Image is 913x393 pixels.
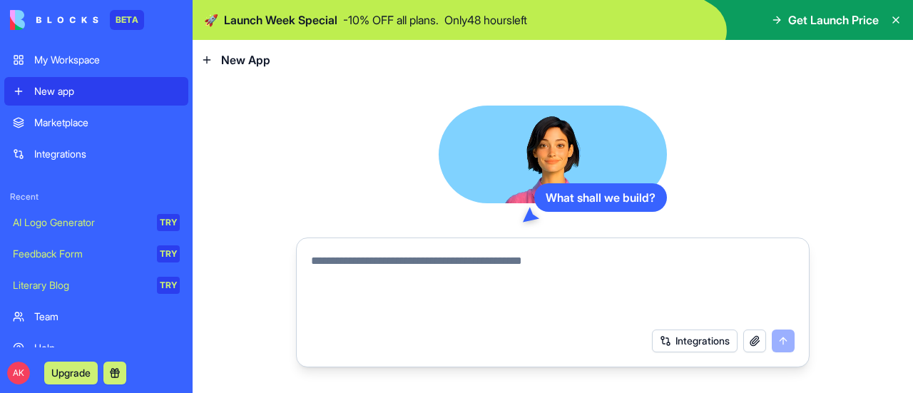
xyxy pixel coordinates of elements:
div: What shall we build? [534,183,667,212]
div: My Workspace [34,53,180,67]
p: - 10 % OFF all plans. [343,11,439,29]
div: Integrations [34,147,180,161]
div: BETA [110,10,144,30]
a: Help [4,334,188,362]
a: Marketplace [4,108,188,137]
img: logo [10,10,98,30]
div: New app [34,84,180,98]
div: Marketplace [34,116,180,130]
a: Feedback FormTRY [4,240,188,268]
div: TRY [157,245,180,262]
div: Help [34,341,180,355]
div: Literary Blog [13,278,147,292]
a: Literary BlogTRY [4,271,188,300]
span: Get Launch Price [788,11,879,29]
div: Team [34,310,180,324]
div: AI Logo Generator [13,215,147,230]
div: TRY [157,214,180,231]
span: New App [221,51,270,68]
a: Team [4,302,188,331]
a: New app [4,77,188,106]
a: My Workspace [4,46,188,74]
button: Upgrade [44,362,98,384]
div: TRY [157,277,180,294]
p: Only 48 hours left [444,11,527,29]
a: Integrations [4,140,188,168]
a: Upgrade [44,365,98,379]
a: BETA [10,10,144,30]
a: AI Logo GeneratorTRY [4,208,188,237]
span: AK [7,362,30,384]
button: Integrations [652,330,738,352]
span: Launch Week Special [224,11,337,29]
span: 🚀 [204,11,218,29]
span: Recent [4,191,188,203]
div: Feedback Form [13,247,147,261]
